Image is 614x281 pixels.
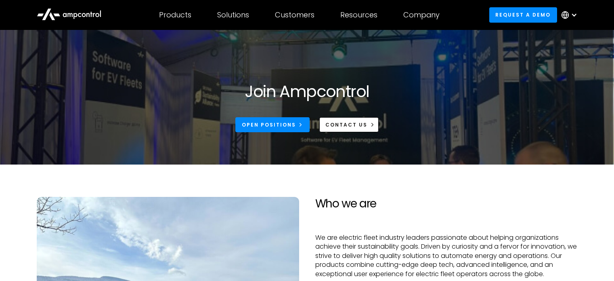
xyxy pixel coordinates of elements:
a: CONTACT US [319,117,379,132]
div: Resources [340,11,377,19]
div: Solutions [217,11,249,19]
div: Products [159,11,191,19]
div: Company [403,11,440,19]
h2: Who we are [315,197,577,211]
div: Customers [275,11,314,19]
p: We are electric fleet industry leaders passionate about helping organizations achieve their susta... [315,233,577,279]
a: Request a demo [489,7,557,22]
a: Open Positions [235,117,310,132]
div: Open Positions [242,121,296,129]
h1: Join Ampcontrol [245,82,369,101]
div: CONTACT US [325,121,367,129]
